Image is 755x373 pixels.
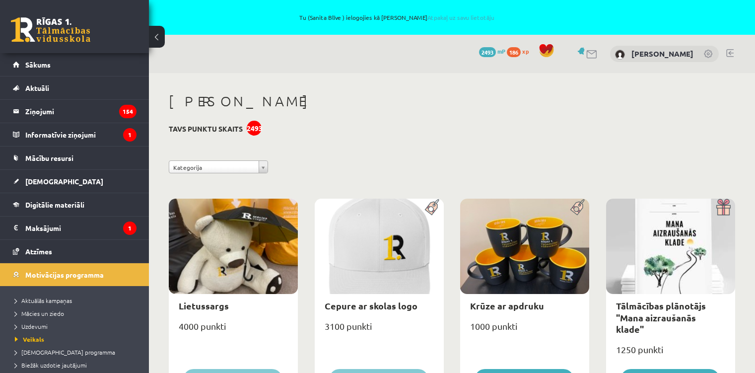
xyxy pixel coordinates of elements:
[169,318,298,343] div: 4000 punkti
[13,170,137,193] a: [DEMOGRAPHIC_DATA]
[123,222,137,235] i: 1
[179,300,229,311] a: Lietussargs
[15,335,44,343] span: Veikals
[25,83,49,92] span: Aktuāli
[13,53,137,76] a: Sākums
[25,177,103,186] span: [DEMOGRAPHIC_DATA]
[173,161,255,174] span: Kategorija
[507,47,534,55] a: 186 xp
[315,318,444,343] div: 3100 punkti
[247,121,262,136] div: 2493
[13,76,137,99] a: Aktuāli
[25,247,52,256] span: Atzīmes
[497,47,505,55] span: mP
[15,309,139,318] a: Mācies un ziedo
[169,125,243,133] h3: Tavs punktu skaits
[114,14,680,20] span: Tu (Sanita Blīve ) ielogojies kā [PERSON_NAME]
[13,263,137,286] a: Motivācijas programma
[25,123,137,146] legend: Informatīvie ziņojumi
[616,300,706,335] a: Tālmācības plānotājs "Mana aizraušanās klade"
[15,348,139,357] a: [DEMOGRAPHIC_DATA] programma
[325,300,417,311] a: Cepure ar skolas logo
[15,297,72,304] span: Aktuālās kampaņas
[15,348,115,356] span: [DEMOGRAPHIC_DATA] programma
[15,309,64,317] span: Mācies un ziedo
[25,200,84,209] span: Digitālie materiāli
[427,13,494,21] a: Atpakaļ uz savu lietotāju
[13,193,137,216] a: Digitālie materiāli
[13,217,137,239] a: Maksājumi1
[470,300,544,311] a: Krūze ar apdruku
[567,199,589,216] img: Populāra prece
[13,240,137,263] a: Atzīmes
[25,60,51,69] span: Sākums
[615,50,625,60] img: Tomass Blīvis
[13,147,137,169] a: Mācību resursi
[13,123,137,146] a: Informatīvie ziņojumi1
[507,47,521,57] span: 186
[15,335,139,344] a: Veikals
[522,47,529,55] span: xp
[123,128,137,142] i: 1
[15,322,48,330] span: Uzdevumi
[119,105,137,118] i: 154
[479,47,505,55] a: 2493 mP
[606,341,735,366] div: 1250 punkti
[460,318,589,343] div: 1000 punkti
[713,199,735,216] img: Dāvana ar pārsteigumu
[25,217,137,239] legend: Maksājumi
[11,17,90,42] a: Rīgas 1. Tālmācības vidusskola
[15,296,139,305] a: Aktuālās kampaņas
[479,47,496,57] span: 2493
[13,100,137,123] a: Ziņojumi154
[15,361,139,370] a: Biežāk uzdotie jautājumi
[25,270,104,279] span: Motivācijas programma
[25,153,73,162] span: Mācību resursi
[15,322,139,331] a: Uzdevumi
[15,361,87,369] span: Biežāk uzdotie jautājumi
[169,93,735,110] h1: [PERSON_NAME]
[169,160,268,173] a: Kategorija
[421,199,444,216] img: Populāra prece
[631,49,693,59] a: [PERSON_NAME]
[25,100,137,123] legend: Ziņojumi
